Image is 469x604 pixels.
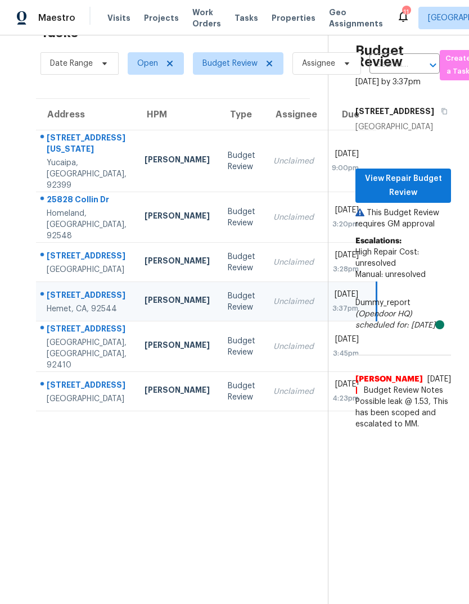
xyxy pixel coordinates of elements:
[355,76,421,88] div: [DATE] by 3:37pm
[47,303,127,315] div: Hemet, CA, 92544
[402,7,410,18] div: 11
[145,210,210,224] div: [PERSON_NAME]
[425,57,441,73] button: Open
[145,255,210,269] div: [PERSON_NAME]
[355,121,451,133] div: [GEOGRAPHIC_DATA]
[145,294,210,308] div: [PERSON_NAME]
[228,251,255,274] div: Budget Review
[355,310,412,318] i: (Opendoor HQ)
[228,206,255,229] div: Budget Review
[47,323,127,337] div: [STREET_ADDRESS]
[47,393,127,405] div: [GEOGRAPHIC_DATA]
[273,341,314,352] div: Unclaimed
[355,396,451,430] span: Possible leak @ 1.53, This has been scoped and escalated to MM.
[219,99,264,130] th: Type
[234,14,258,22] span: Tasks
[273,212,314,223] div: Unclaimed
[47,132,127,157] div: [STREET_ADDRESS][US_STATE]
[427,375,451,394] span: [DATE] 15:36
[47,379,127,393] div: [STREET_ADDRESS]
[144,12,179,24] span: Projects
[355,271,426,279] span: Manual: unresolved
[357,385,450,396] span: Budget Review Notes
[273,296,314,307] div: Unclaimed
[228,380,255,403] div: Budget Review
[355,248,419,267] span: High Repair Cost: unresolved
[38,12,75,24] span: Maestro
[47,289,127,303] div: [STREET_ADDRESS]
[50,58,93,69] span: Date Range
[355,169,451,203] button: View Repair Budget Review
[369,56,408,74] input: Search by address
[355,374,423,396] span: [PERSON_NAME] [PERSON_NAME]
[355,297,451,331] div: Dummy_report
[273,257,314,268] div: Unclaimed
[40,27,78,38] h2: Tasks
[272,12,315,24] span: Properties
[228,290,255,313] div: Budget Review
[47,337,127,371] div: [GEOGRAPHIC_DATA], [GEOGRAPHIC_DATA], 92410
[302,58,335,69] span: Assignee
[47,250,127,264] div: [STREET_ADDRESS]
[136,99,219,130] th: HPM
[355,237,402,245] b: Escalations:
[145,339,210,353] div: [PERSON_NAME]
[364,172,442,199] span: View Repair Budget Review
[192,7,221,29] span: Work Orders
[145,154,210,168] div: [PERSON_NAME]
[273,386,314,397] div: Unclaimed
[107,12,130,24] span: Visits
[355,207,451,230] p: This Budget Review requires GM approval
[47,208,127,242] div: Homeland, [GEOGRAPHIC_DATA], 92548
[47,157,127,191] div: Yucaipa, [GEOGRAPHIC_DATA], 92399
[323,99,376,130] th: Due
[355,45,451,67] h2: Budget Review
[355,106,434,117] h5: [STREET_ADDRESS]
[137,58,158,69] span: Open
[434,101,449,121] button: Copy Address
[36,99,136,130] th: Address
[228,150,255,172] div: Budget Review
[355,321,435,329] i: scheduled for: [DATE]
[47,264,127,275] div: [GEOGRAPHIC_DATA]
[329,7,383,29] span: Geo Assignments
[273,156,314,167] div: Unclaimed
[47,194,127,208] div: 25828 Collin Dr
[145,384,210,398] div: [PERSON_NAME]
[228,335,255,358] div: Budget Review
[202,58,258,69] span: Budget Review
[264,99,323,130] th: Assignee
